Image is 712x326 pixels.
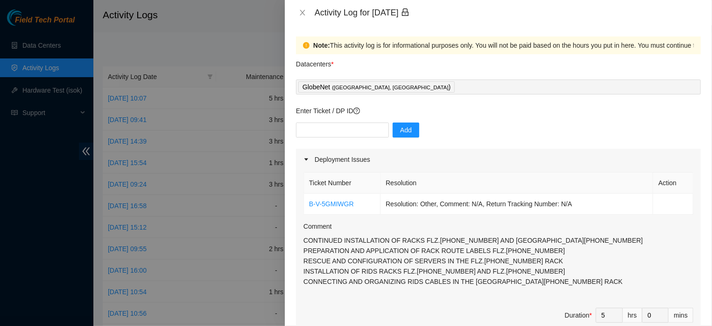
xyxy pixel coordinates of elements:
[303,82,451,93] p: GlobeNet )
[393,123,419,138] button: Add
[400,125,412,135] span: Add
[296,8,309,17] button: Close
[353,108,360,114] span: question-circle
[304,173,381,194] th: Ticket Number
[309,200,354,208] a: B-V-5GMIWGR
[303,42,310,49] span: exclamation-circle
[653,173,693,194] th: Action
[623,308,642,323] div: hrs
[332,85,449,90] span: ( [GEOGRAPHIC_DATA], [GEOGRAPHIC_DATA]
[303,157,309,162] span: caret-right
[669,308,693,323] div: mins
[315,7,701,18] div: Activity Log for [DATE]
[303,221,332,232] label: Comment
[401,8,409,16] span: lock
[565,310,592,320] div: Duration
[296,149,701,170] div: Deployment Issues
[381,173,653,194] th: Resolution
[303,235,693,287] p: CONTINUED INSTALLATION OF RACKS FLZ.[PHONE_NUMBER] AND [GEOGRAPHIC_DATA][PHONE_NUMBER] PREPARATIO...
[299,9,306,16] span: close
[313,40,330,51] strong: Note:
[381,194,653,215] td: Resolution: Other, Comment: N/A, Return Tracking Number: N/A
[296,54,334,69] p: Datacenters
[296,106,701,116] p: Enter Ticket / DP ID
